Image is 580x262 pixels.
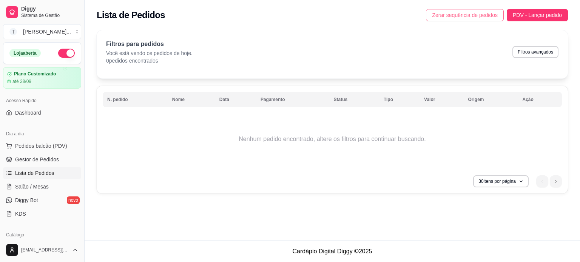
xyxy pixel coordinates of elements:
[3,153,81,165] a: Gestor de Pedidos
[23,28,71,35] div: [PERSON_NAME] ...
[420,92,463,107] th: Valor
[3,67,81,89] a: Plano Customizadoaté 28/09
[432,11,498,19] span: Zerar sequência de pedidos
[21,12,78,18] span: Sistema de Gestão
[329,92,379,107] th: Status
[3,181,81,193] a: Salão / Mesas
[256,92,329,107] th: Pagamento
[3,194,81,206] a: Diggy Botnovo
[106,40,193,49] p: Filtros para pedidos
[21,6,78,12] span: Diggy
[15,109,41,116] span: Dashboard
[550,175,562,187] li: next page button
[3,24,81,39] button: Select a team
[3,3,81,21] a: DiggySistema de Gestão
[15,210,26,218] span: KDS
[9,28,17,35] span: T
[3,208,81,220] a: KDS
[215,92,256,107] th: Data
[168,92,215,107] th: Nome
[3,95,81,107] div: Acesso Rápido
[15,169,54,177] span: Lista de Pedidos
[97,9,165,21] h2: Lista de Pedidos
[15,196,38,204] span: Diggy Bot
[58,49,75,58] button: Alterar Status
[3,229,81,241] div: Catálogo
[507,9,568,21] button: PDV - Lançar pedido
[106,57,193,64] p: 0 pedidos encontrados
[518,92,562,107] th: Ação
[14,71,56,77] article: Plano Customizado
[21,247,69,253] span: [EMAIL_ADDRESS][DOMAIN_NAME]
[426,9,504,21] button: Zerar sequência de pedidos
[15,156,59,163] span: Gestor de Pedidos
[463,92,518,107] th: Origem
[106,49,193,57] p: Você está vendo os pedidos de hoje.
[512,46,558,58] button: Filtros avançados
[3,140,81,152] button: Pedidos balcão (PDV)
[3,167,81,179] a: Lista de Pedidos
[3,128,81,140] div: Dia a dia
[15,183,49,190] span: Salão / Mesas
[85,241,580,262] footer: Cardápio Digital Diggy © 2025
[532,172,566,191] nav: pagination navigation
[15,142,67,150] span: Pedidos balcão (PDV)
[513,11,562,19] span: PDV - Lançar pedido
[379,92,420,107] th: Tipo
[473,175,529,187] button: 30itens por página
[3,107,81,119] a: Dashboard
[3,241,81,259] button: [EMAIL_ADDRESS][DOMAIN_NAME]
[9,49,41,57] div: Loja aberta
[103,92,168,107] th: N. pedido
[103,109,562,169] td: Nenhum pedido encontrado, altere os filtros para continuar buscando.
[12,78,31,84] article: até 28/09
